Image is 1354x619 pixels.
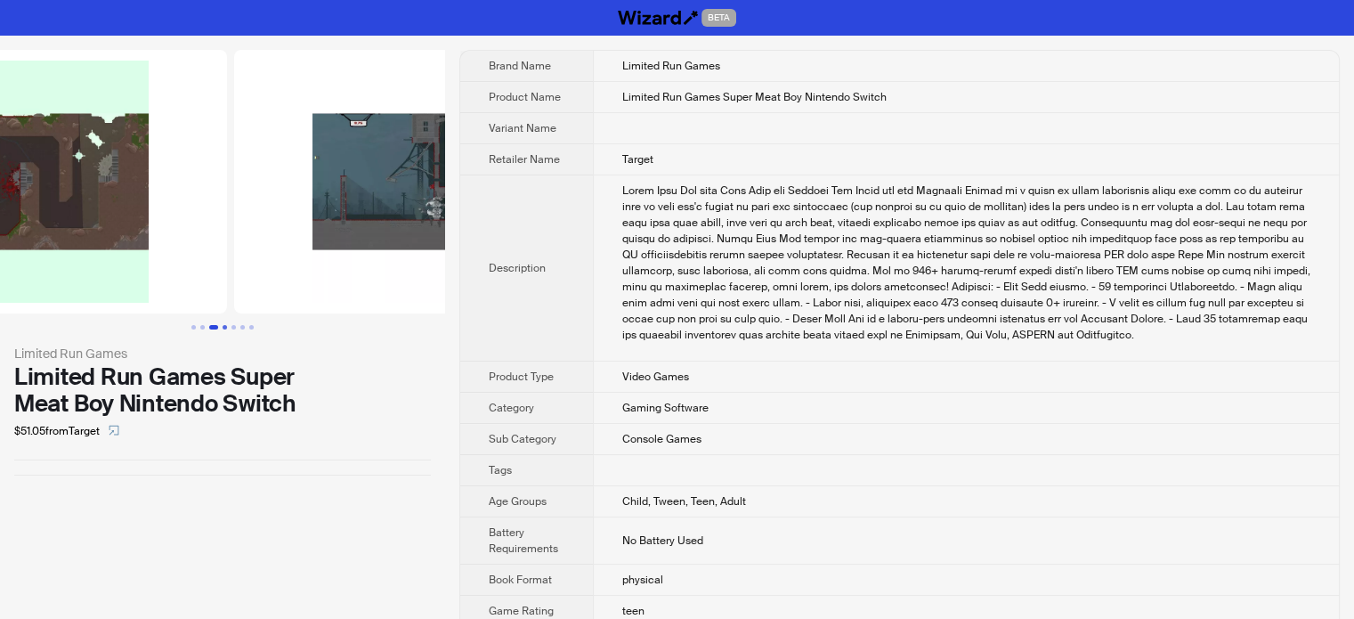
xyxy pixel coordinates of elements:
button: Go to slide 4 [223,325,227,330]
span: physical [622,573,663,587]
span: Product Name [489,90,561,104]
button: Go to slide 1 [191,325,196,330]
span: Sub Category [489,432,556,446]
img: Limited Run Games Super Meat Boy Nintendo Switch image 4 [234,50,633,314]
div: Limited Run Games [14,344,431,363]
span: Variant Name [489,121,556,135]
span: Target [622,152,653,167]
button: Go to slide 2 [200,325,205,330]
div: Limited Run Games Super Meat Boy Nintendo Switch [14,363,431,417]
span: Console Games [622,432,701,446]
span: Age Groups [489,494,547,509]
span: Gaming Software [622,401,709,415]
span: No Battery Used [622,533,703,548]
span: Brand Name [489,59,551,73]
span: Battery Requirements [489,525,558,556]
span: Product Type [489,370,554,384]
span: Limited Run Games [622,59,720,73]
div: $51.05 from Target [14,417,431,445]
span: Video Games [622,370,689,384]
span: Game Rating [489,604,554,618]
span: select [109,425,119,436]
span: Limited Run Games Super Meat Boy Nintendo Switch [622,90,887,104]
span: BETA [701,9,736,27]
button: Go to slide 7 [249,325,254,330]
button: Go to slide 6 [240,325,245,330]
span: Description [489,261,546,275]
button: Go to slide 3 [209,325,218,330]
div: Super Meat Boy from Team Meat and Limited Run Games for the Nintendo Switch is a tough as nails p... [622,183,1310,343]
span: teen [622,604,645,618]
span: Retailer Name [489,152,560,167]
span: Category [489,401,534,415]
span: Book Format [489,573,552,587]
span: Tags [489,463,512,477]
button: Go to slide 5 [231,325,236,330]
span: Child, Tween, Teen, Adult [622,494,746,509]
